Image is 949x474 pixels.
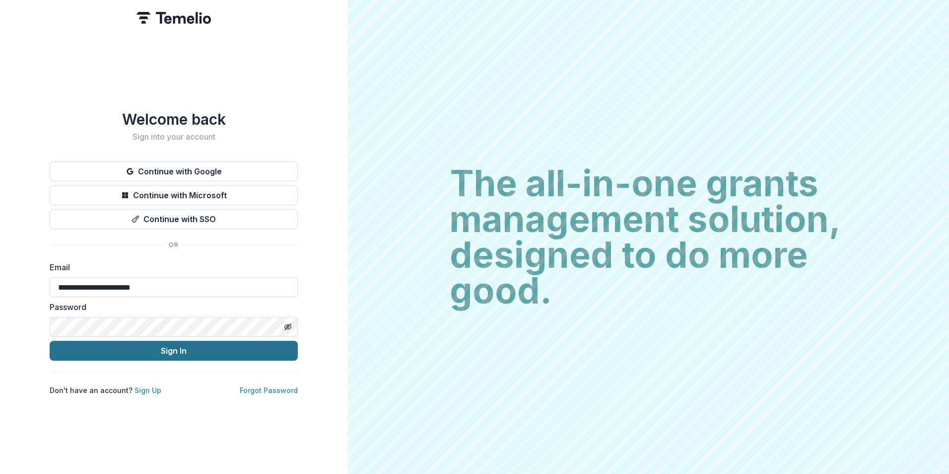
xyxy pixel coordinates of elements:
a: Sign Up [135,386,161,395]
label: Password [50,301,292,313]
label: Email [50,261,292,273]
button: Continue with SSO [50,209,298,229]
a: Forgot Password [240,386,298,395]
img: Temelio [136,12,211,24]
button: Toggle password visibility [280,319,296,335]
button: Sign In [50,341,298,361]
p: Don't have an account? [50,385,161,395]
button: Continue with Microsoft [50,185,298,205]
h1: Welcome back [50,110,298,128]
button: Continue with Google [50,161,298,181]
h2: Sign into your account [50,132,298,142]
